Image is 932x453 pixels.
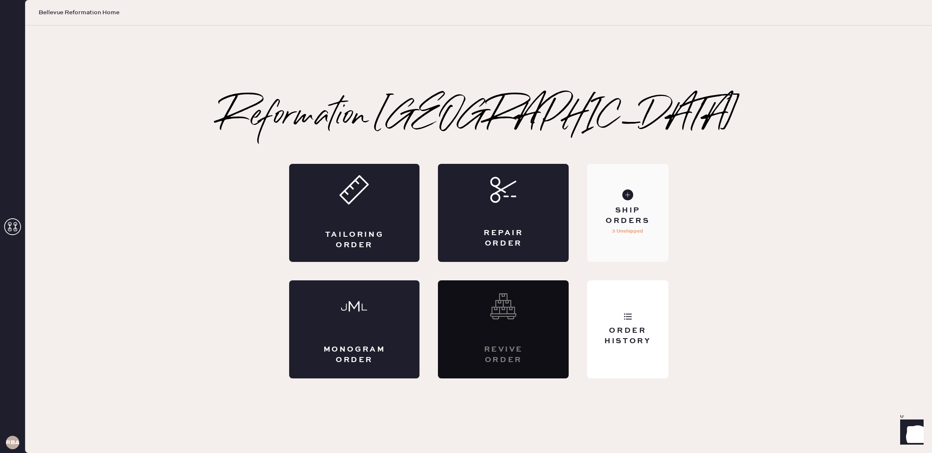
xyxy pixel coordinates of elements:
div: Repair Order [471,228,535,249]
p: 3 Unshipped [612,226,643,236]
div: Ship Orders [594,205,661,226]
div: Monogram Order [323,344,386,365]
div: Revive order [471,344,535,365]
iframe: Front Chat [892,415,928,451]
div: Interested? Contact us at care@hemster.co [438,280,569,378]
h3: RBA [6,440,19,445]
h2: Reformation [GEOGRAPHIC_DATA] [220,100,738,134]
span: Bellevue Reformation Home [39,8,119,17]
div: Tailoring Order [323,230,386,251]
div: Order History [594,326,661,347]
